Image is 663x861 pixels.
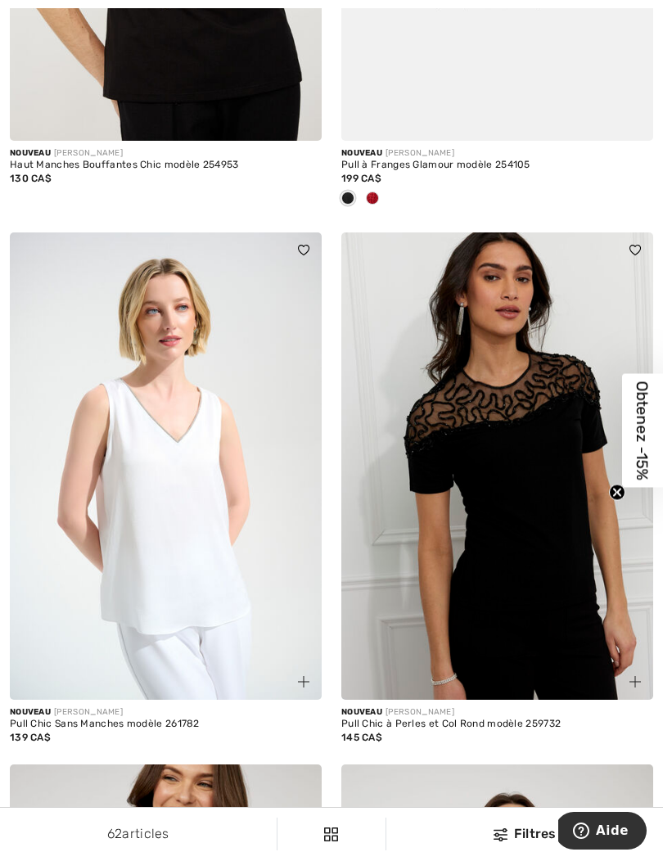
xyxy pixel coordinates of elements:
[341,232,653,701] img: Pull Chic à Perles et Col Rond modèle 259732. Noir
[10,160,322,171] div: Haut Manches Bouffantes Chic modèle 254953
[360,186,385,213] div: Red
[10,147,322,160] div: [PERSON_NAME]
[558,812,647,853] iframe: Ouvre un widget dans lequel vous pouvez trouver plus d’informations
[10,148,51,158] span: Nouveau
[324,827,338,841] img: Filtres
[396,824,653,844] div: Filtres
[10,719,322,730] div: Pull Chic Sans Manches modèle 261782
[341,173,381,184] span: 199 CA$
[341,732,382,743] span: 145 CA$
[634,381,652,480] span: Obtenez -15%
[341,707,382,717] span: Nouveau
[494,828,507,841] img: Filtres
[107,826,123,841] span: 62
[10,173,52,184] span: 130 CA$
[336,186,360,213] div: Black
[298,245,309,255] img: heart_black_full.svg
[629,245,641,255] img: heart_black_full.svg
[629,676,641,687] img: plus_v2.svg
[10,732,51,743] span: 139 CA$
[341,160,653,171] div: Pull à Franges Glamour modèle 254105
[298,676,309,687] img: plus_v2.svg
[10,706,322,719] div: [PERSON_NAME]
[10,232,322,701] img: Pull Chic Sans Manches modèle 261782. Vanille 30
[341,148,382,158] span: Nouveau
[341,147,653,160] div: [PERSON_NAME]
[341,706,653,719] div: [PERSON_NAME]
[622,374,663,488] div: Obtenez -15%Close teaser
[609,485,625,501] button: Close teaser
[10,707,51,717] span: Nouveau
[341,719,653,730] div: Pull Chic à Perles et Col Rond modèle 259732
